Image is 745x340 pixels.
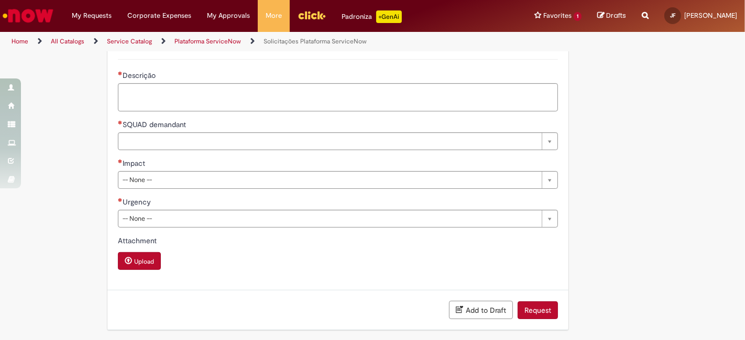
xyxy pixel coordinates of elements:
[1,5,55,26] img: ServiceNow
[543,10,572,21] span: Favorites
[574,12,582,21] span: 1
[118,252,161,270] button: Upload Attachment for Attachment
[118,236,159,245] span: Attachment
[123,120,188,129] span: Required - SQUAD demandant
[376,10,402,23] p: +GenAi
[518,301,558,319] button: Request
[118,132,558,150] a: Clear field SQUAD demandant
[51,37,84,46] a: All Catalogs
[134,257,154,266] small: Upload
[264,37,367,46] a: Solicitações Plataforma ServiceNow
[123,158,147,168] span: Impact
[72,10,112,21] span: My Requests
[207,10,250,21] span: My Approvals
[123,172,536,188] span: -- None --
[449,301,513,319] button: Add to Draft
[118,198,123,202] span: Required
[670,12,675,19] span: JF
[118,83,558,111] textarea: Descrição
[123,210,536,227] span: -- None --
[118,120,123,124] span: Required
[342,10,402,23] div: Padroniza
[606,10,626,20] span: Drafts
[174,37,241,46] a: Plataforma ServiceNow
[118,71,123,75] span: Required
[597,11,626,21] a: Drafts
[12,37,28,46] a: Home
[684,11,737,20] span: [PERSON_NAME]
[123,71,158,80] span: Descrição
[298,7,326,23] img: click_logo_yellow_360x200.png
[8,32,489,51] ul: Page breadcrumbs
[127,10,191,21] span: Corporate Expenses
[118,159,123,163] span: Required
[107,37,152,46] a: Service Catalog
[123,197,153,207] span: Urgency
[266,10,282,21] span: More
